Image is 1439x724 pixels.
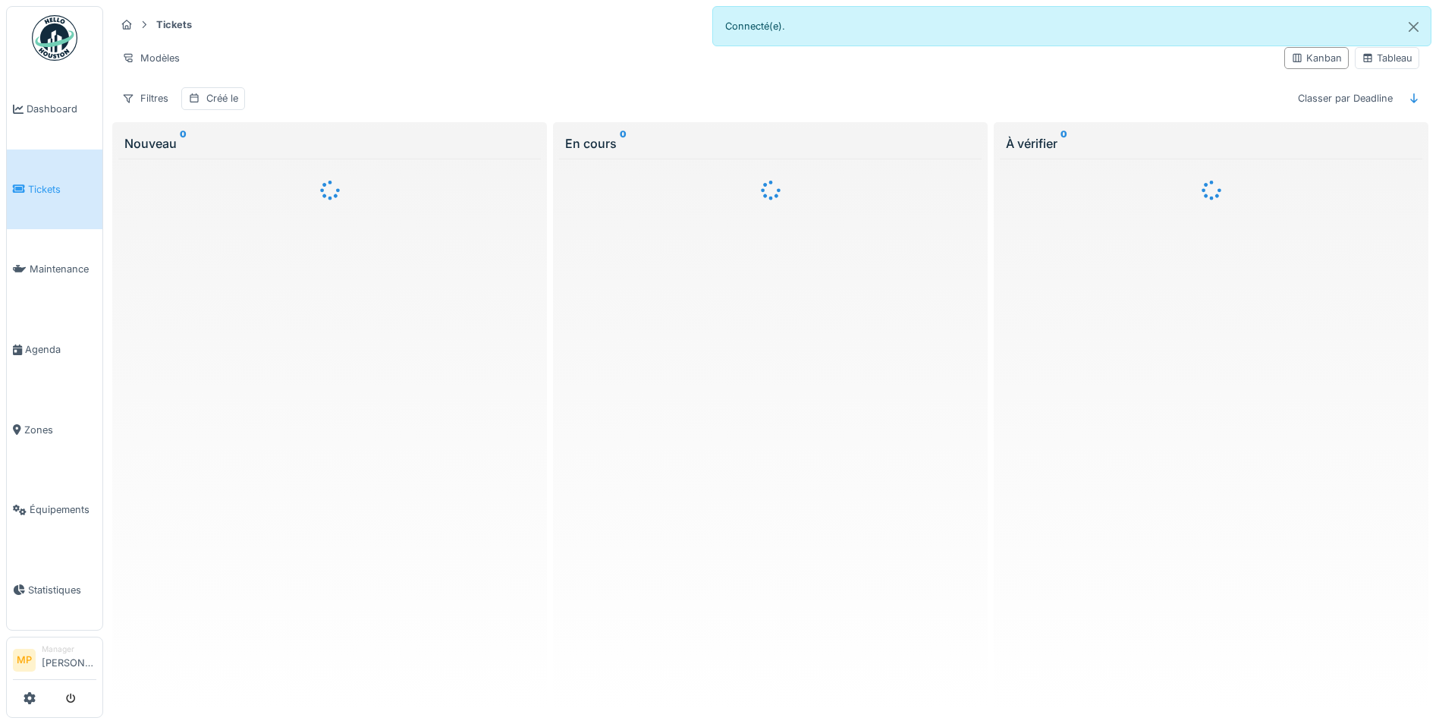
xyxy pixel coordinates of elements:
[30,502,96,517] span: Équipements
[7,389,102,470] a: Zones
[7,69,102,150] a: Dashboard
[7,150,102,230] a: Tickets
[1291,51,1342,65] div: Kanban
[24,423,96,437] span: Zones
[42,644,96,655] div: Manager
[1362,51,1412,65] div: Tableau
[25,342,96,357] span: Agenda
[1006,134,1416,153] div: À vérifier
[1291,87,1400,109] div: Classer par Deadline
[7,470,102,550] a: Équipements
[13,644,96,680] a: MP Manager[PERSON_NAME]
[13,649,36,672] li: MP
[28,583,96,597] span: Statistiques
[7,229,102,310] a: Maintenance
[1397,7,1431,47] button: Close
[565,134,976,153] div: En cours
[115,87,175,109] div: Filtres
[7,310,102,390] a: Agenda
[206,91,238,105] div: Créé le
[42,644,96,676] li: [PERSON_NAME]
[27,102,96,116] span: Dashboard
[180,134,187,153] sup: 0
[620,134,627,153] sup: 0
[712,6,1432,46] div: Connecté(e).
[30,262,96,276] span: Maintenance
[28,182,96,197] span: Tickets
[7,550,102,631] a: Statistiques
[1060,134,1067,153] sup: 0
[150,17,198,32] strong: Tickets
[124,134,535,153] div: Nouveau
[32,15,77,61] img: Badge_color-CXgf-gQk.svg
[115,47,187,69] div: Modèles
